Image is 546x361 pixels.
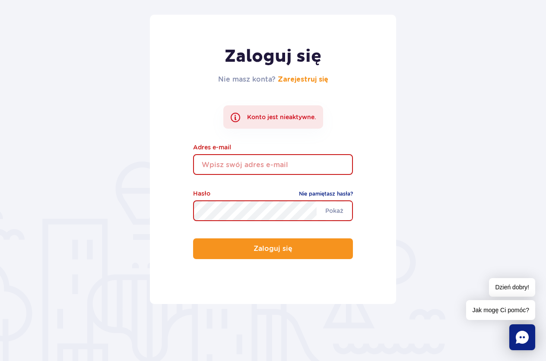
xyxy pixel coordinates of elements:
[218,74,328,85] h2: Nie masz konta?
[466,300,535,320] span: Jak mogę Ci pomóc?
[299,190,353,198] a: Nie pamiętasz hasła?
[193,154,353,175] input: Wpisz swój adres e-mail
[223,105,323,129] div: Konto jest nieaktywne.
[509,324,535,350] div: Chat
[489,278,535,297] span: Dzień dobry!
[193,189,210,198] label: Hasło
[278,76,328,83] a: Zarejestruj się
[193,142,353,152] label: Adres e-mail
[193,238,353,259] button: Zaloguj się
[317,202,352,220] span: Pokaż
[254,245,292,253] p: Zaloguj się
[218,46,328,67] h1: Zaloguj się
